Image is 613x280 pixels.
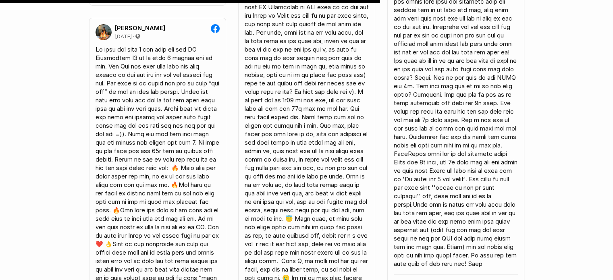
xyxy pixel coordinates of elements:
p: [DATE] [115,33,132,40]
p: [PERSON_NAME] [115,25,165,32]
